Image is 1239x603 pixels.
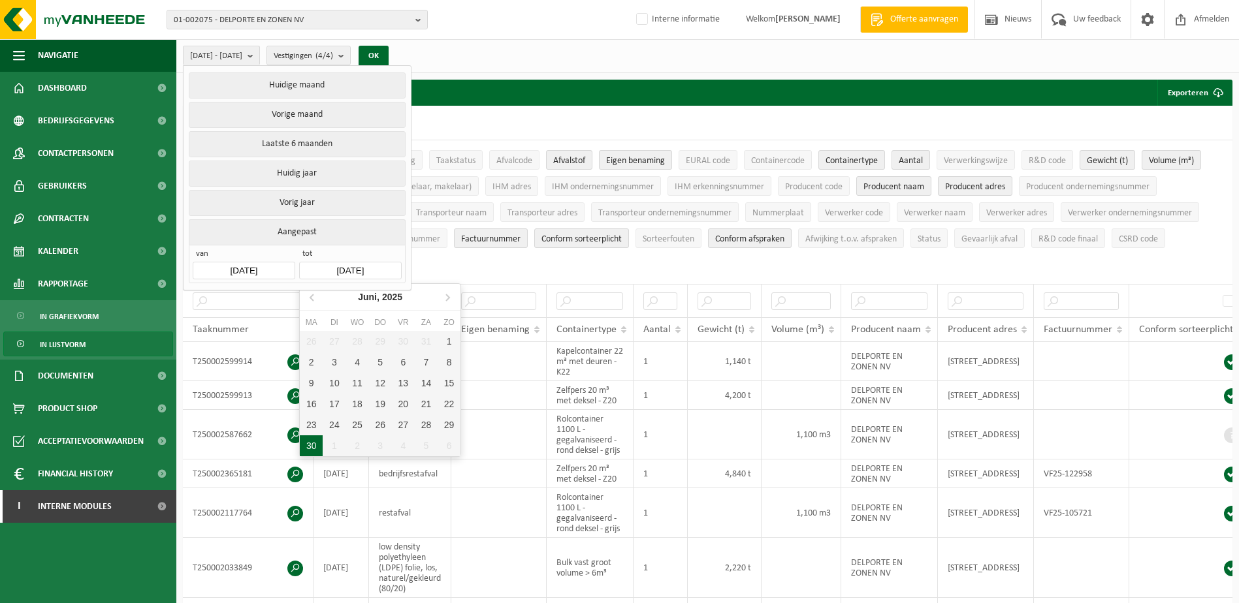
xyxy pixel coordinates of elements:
td: [DATE] [314,538,369,598]
button: NummerplaatNummerplaat: Activate to sort [745,202,811,222]
div: 5 [415,435,438,456]
td: [STREET_ADDRESS] [938,410,1034,459]
td: DELPORTE EN ZONEN NV [841,410,938,459]
div: 3 [323,352,346,373]
td: 1,100 m3 [762,488,841,538]
span: Sorteerfouten [643,234,694,244]
div: Juni, [353,286,408,307]
span: Containercode [751,156,805,166]
div: 29 [438,414,460,435]
td: DELPORTE EN ZONEN NV [841,538,938,598]
div: 12 [369,373,392,394]
div: 30 [300,435,323,456]
button: R&D codeR&amp;D code: Activate to sort [1022,150,1073,170]
td: 1 [634,488,688,538]
button: StatusStatus: Activate to sort [910,228,948,248]
span: Taaknummer [193,324,249,335]
button: Transporteur adresTransporteur adres: Activate to sort [500,202,585,222]
td: 1,140 t [688,342,762,381]
button: Gewicht (t)Gewicht (t): Activate to sort [1080,150,1135,170]
span: 01-002075 - DELPORTE EN ZONEN NV [174,10,410,30]
span: Product Shop [38,392,97,425]
button: IHM ondernemingsnummerIHM ondernemingsnummer: Activate to sort [545,176,661,196]
span: Producent adres [948,324,1017,335]
span: Afwijking t.o.v. afspraken [805,234,897,244]
td: 4,200 t [688,381,762,410]
span: Dashboard [38,72,87,104]
td: 1 [634,538,688,598]
span: Navigatie [38,39,78,72]
button: Afwijking t.o.v. afsprakenAfwijking t.o.v. afspraken: Activate to sort [798,228,904,248]
button: 01-002075 - DELPORTE EN ZONEN NV [167,10,428,29]
div: 7 [415,352,438,373]
span: Kalender [38,235,78,268]
span: CSRD code [1119,234,1158,244]
td: Kapelcontainer 22 m³ met deuren - K22 [547,342,634,381]
td: 1 [634,459,688,488]
span: Volume (m³) [771,324,824,335]
div: 8 [438,352,460,373]
div: 2 [346,435,368,456]
div: za [415,316,438,329]
div: 3 [369,435,392,456]
button: TaakstatusTaakstatus: Activate to sort [429,150,483,170]
div: 31 [415,331,438,352]
td: Rolcontainer 1100 L - gegalvaniseerd - rond deksel - grijs [547,488,634,538]
button: ContainertypeContainertype: Activate to sort [818,150,885,170]
button: Verwerker ondernemingsnummerVerwerker ondernemingsnummer: Activate to sort [1061,202,1199,222]
span: Gewicht (t) [698,324,745,335]
button: Aangepast [189,219,405,245]
span: Financial History [38,457,113,490]
div: 28 [346,331,368,352]
td: T250002117764 [183,488,314,538]
button: Transporteur naamTransporteur naam: Activate to sort [409,202,494,222]
div: 26 [300,331,323,352]
div: 30 [392,331,415,352]
div: 4 [346,352,368,373]
td: low density polyethyleen (LDPE) folie, los, naturel/gekleurd (80/20) [369,538,451,598]
div: 13 [392,373,415,394]
span: In lijstvorm [40,332,86,357]
span: Eigen benaming [606,156,665,166]
td: T250002599914 [183,342,314,381]
button: Vorige maand [189,102,405,128]
td: [DATE] [314,488,369,538]
button: Huidige maand [189,72,405,99]
span: Verwerker ondernemingsnummer [1068,208,1192,218]
span: Verwerker naam [904,208,965,218]
span: EURAL code [686,156,730,166]
span: IHM adres [492,182,531,192]
span: Factuurnummer [1044,324,1112,335]
span: Afvalstof [553,156,585,166]
td: Zelfpers 20 m³ met deksel - Z20 [547,381,634,410]
button: Verwerker codeVerwerker code: Activate to sort [818,202,890,222]
span: tot [299,249,401,262]
span: Transporteur adres [507,208,577,218]
button: ContainercodeContainercode: Activate to sort [744,150,812,170]
span: Vestigingen [274,46,333,66]
a: In lijstvorm [3,332,173,356]
span: Aantal [643,324,671,335]
td: T250002599913 [183,381,314,410]
span: Producent code [785,182,843,192]
span: Conform afspraken [715,234,784,244]
div: 27 [392,414,415,435]
div: 1 [438,331,460,352]
button: VerwerkingswijzeVerwerkingswijze: Activate to sort [937,150,1015,170]
td: T250002033849 [183,538,314,598]
div: 6 [438,435,460,456]
td: VF25-122958 [1034,459,1129,488]
button: R&D code finaalR&amp;D code finaal: Activate to sort [1031,228,1105,248]
button: EURAL codeEURAL code: Activate to sort [679,150,737,170]
td: 1 [634,410,688,459]
td: [STREET_ADDRESS] [938,459,1034,488]
button: Transporteur ondernemingsnummerTransporteur ondernemingsnummer : Activate to sort [591,202,739,222]
span: Verwerker adres [986,208,1047,218]
td: 1 [634,381,688,410]
button: AantalAantal: Activate to sort [892,150,930,170]
div: 2 [300,352,323,373]
button: FactuurnummerFactuurnummer: Activate to sort [454,228,528,248]
span: Conform sorteerplicht [1139,324,1233,335]
td: 1,100 m3 [762,410,841,459]
span: [DATE] - [DATE] [190,46,242,66]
